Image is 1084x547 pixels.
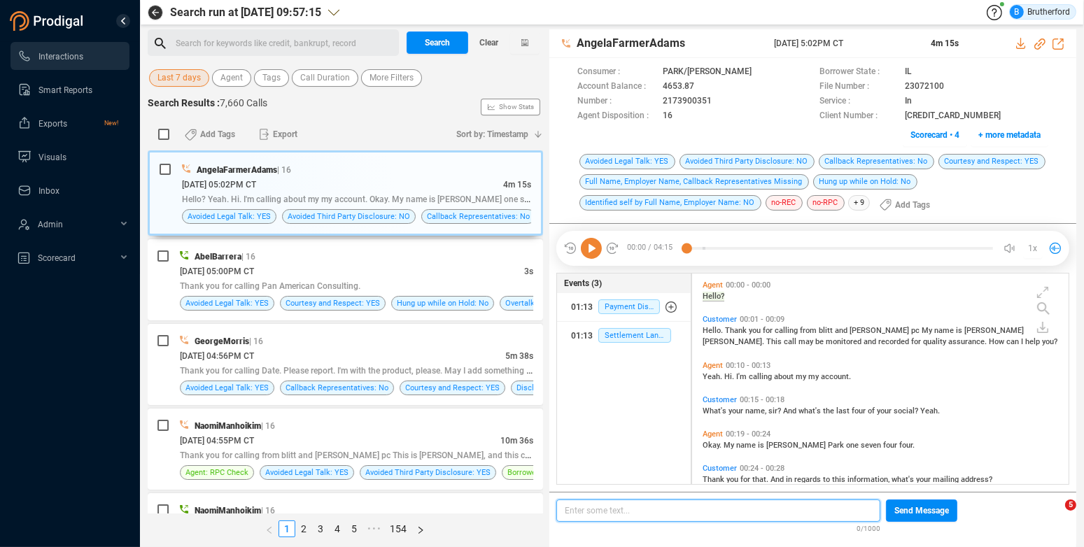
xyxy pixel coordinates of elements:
[826,337,864,346] span: monitored
[766,195,803,211] span: no-REC
[796,372,808,381] span: my
[10,76,129,104] li: Smart Reports
[38,220,63,229] span: Admin
[835,326,850,335] span: and
[724,441,736,450] span: My
[262,69,281,87] span: Tags
[905,65,912,80] span: IL
[836,406,852,415] span: last
[180,364,545,376] span: Thank you for calling Date. Please report. I'm with the product, please. May I add something to it?
[723,361,773,370] span: 00:10 - 00:13
[200,123,235,145] span: Add Tags
[279,521,295,537] a: 1
[703,292,724,301] span: Hello?
[883,441,899,450] span: four
[703,372,724,381] span: Yeah.
[481,99,540,115] button: Show Stats
[703,475,726,484] span: Thank
[823,406,836,415] span: the
[405,381,500,395] span: Courtesy and Respect: YES
[598,299,660,314] span: Payment Discussion
[505,297,549,310] span: Overtalk: No
[579,195,761,211] span: Identified self by Full Name, Employer Name: NO
[157,69,201,87] span: Last 7 days
[864,337,878,346] span: and
[768,406,783,415] span: sir?
[847,475,892,484] span: information,
[1042,337,1057,346] span: you?
[783,406,798,415] span: And
[407,31,468,54] button: Search
[878,337,911,346] span: recorded
[188,210,271,223] span: Avoided Legal Talk: YES
[619,238,687,259] span: 00:00 / 04:15
[170,4,321,21] span: Search run at [DATE] 09:57:15
[794,475,823,484] span: regards
[17,109,118,137] a: ExportsNew!
[736,441,758,450] span: name
[703,406,728,415] span: What's
[895,194,930,216] span: Add Tags
[220,97,267,108] span: 7,660 Calls
[703,395,737,404] span: Customer
[916,475,933,484] span: your
[148,409,543,490] div: NaomiManhoikim| 16[DATE] 04:55PM CT10m 36sThank you for calling from blitt and [PERSON_NAME] pc T...
[577,94,656,109] span: Number :
[362,520,385,537] li: Next 5 Pages
[905,109,1001,124] span: [CREDIT_CARD_NUMBER]
[819,65,898,80] span: Borrower State :
[180,281,360,291] span: Thank you for calling Pan American Consulting.
[703,326,725,335] span: Hello.
[819,326,835,335] span: blitt
[427,210,530,223] span: Callback Representatives: No
[557,293,691,321] button: 01:13Payment Discussion
[148,239,543,320] div: AbelBarrera| 16[DATE] 05:00PM CT3sThank you for calling Pan American Consulting.Avoided Legal Tal...
[868,406,877,415] span: of
[798,337,815,346] span: may
[703,361,723,370] span: Agent
[180,351,254,361] span: [DATE] 04:56PM CT
[703,315,737,324] span: Customer
[703,337,766,346] span: [PERSON_NAME].
[362,520,385,537] span: •••
[330,521,345,537] a: 4
[149,69,209,87] button: Last 7 days
[448,123,543,145] button: Sort by: Timestamp
[823,475,832,484] span: to
[846,441,861,450] span: one
[286,381,388,395] span: Callback Representatives: No
[571,325,593,347] div: 01:13
[212,69,251,87] button: Agent
[577,65,656,80] span: Consumer :
[38,186,59,196] span: Inbox
[956,326,964,335] span: is
[726,475,740,484] span: you
[832,475,847,484] span: this
[185,297,269,310] span: Avoided Legal Talk: YES
[774,372,796,381] span: about
[292,69,358,87] button: Call Duration
[479,31,498,54] span: Clear
[261,421,275,431] span: | 16
[411,520,430,537] button: right
[745,406,768,415] span: name,
[819,154,934,169] span: Callback Representatives: No
[197,165,277,175] span: AngelaFarmerAdams
[723,280,773,290] span: 00:00 - 00:00
[798,406,823,415] span: what's
[286,297,380,310] span: Courtesy and Respect: YES
[723,429,773,439] span: 00:19 - 00:24
[397,297,488,310] span: Hung up while on Hold: No
[577,80,656,94] span: Account Balance :
[38,85,92,95] span: Smart Reports
[828,441,846,450] span: Park
[850,326,911,335] span: [PERSON_NAME]
[361,69,422,87] button: More Filters
[195,421,261,431] span: NaomiManhoikim
[254,69,289,87] button: Tags
[877,406,894,415] span: your
[265,466,349,479] span: Avoided Legal Talk: YES
[577,35,771,52] span: AngelaFarmerAdams
[819,80,898,94] span: File Number :
[948,337,989,346] span: assurance.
